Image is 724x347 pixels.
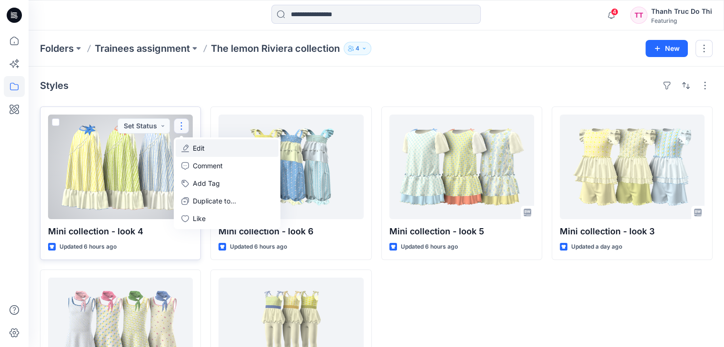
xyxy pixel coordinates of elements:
[356,43,359,54] p: 4
[40,42,74,55] a: Folders
[95,42,190,55] a: Trainees assignment
[211,42,340,55] p: The lemon Riviera collection
[344,42,371,55] button: 4
[630,7,647,24] div: TT
[230,242,287,252] p: Updated 6 hours ago
[560,115,704,219] a: Mini collection - look 3
[193,196,236,206] p: Duplicate to...
[218,225,363,238] p: Mini collection - look 6
[645,40,688,57] button: New
[48,115,193,219] a: Mini collection - look 4
[218,115,363,219] a: Mini collection - look 6
[176,174,278,192] button: Add Tag
[193,143,205,153] p: Edit
[176,139,278,157] a: Edit
[193,213,206,223] p: Like
[60,242,117,252] p: Updated 6 hours ago
[40,80,69,91] h4: Styles
[389,115,534,219] a: Mini collection - look 5
[651,17,712,24] div: Featuring
[48,225,193,238] p: Mini collection - look 4
[401,242,458,252] p: Updated 6 hours ago
[560,225,704,238] p: Mini collection - look 3
[193,161,223,171] p: Comment
[571,242,622,252] p: Updated a day ago
[389,225,534,238] p: Mini collection - look 5
[611,8,618,16] span: 4
[651,6,712,17] div: Thanh Truc Do Thi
